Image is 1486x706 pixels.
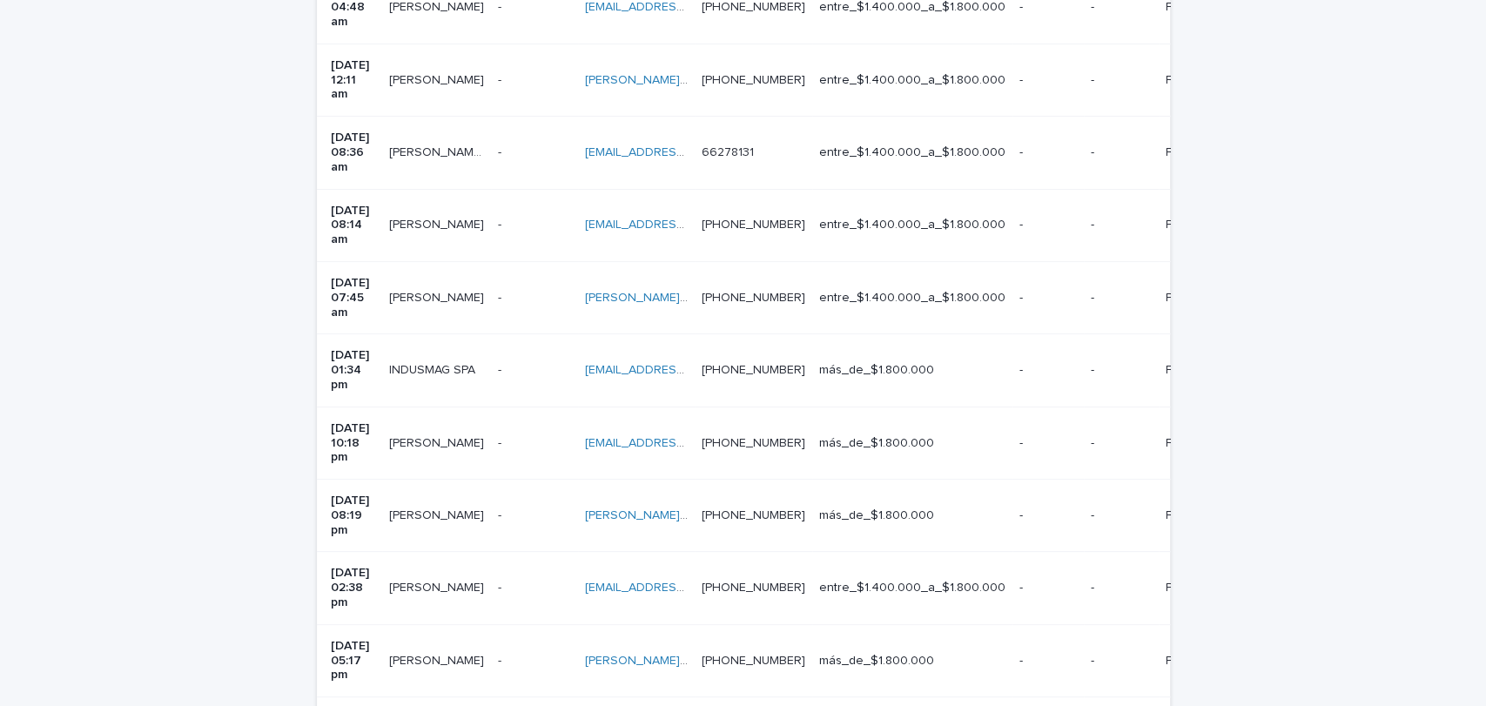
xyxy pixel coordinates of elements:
p: - [1019,581,1077,595]
p: María De Los Angeles Casanueva [389,142,487,160]
a: [EMAIL_ADDRESS][PERSON_NAME][DOMAIN_NAME] [585,146,877,158]
p: - [1091,508,1152,523]
p: más_de_$1.800.000 [819,508,1005,523]
p: entre_$1.400.000_a_$1.800.000 [819,581,1005,595]
p: - [1091,145,1152,160]
p: - [1019,218,1077,232]
a: [EMAIL_ADDRESS][DOMAIN_NAME] [585,582,782,594]
p: - [498,360,505,378]
a: [PHONE_NUMBER] [702,1,805,13]
p: [DATE] 01:34 pm [331,348,375,392]
p: [DATE] 08:19 pm [331,494,375,537]
p: - [1091,363,1152,378]
p: Cathy Cifuentes [389,650,487,669]
p: - [498,70,505,88]
p: [DATE] 05:17 pm [331,639,375,682]
p: - [498,214,505,232]
p: - [1019,654,1077,669]
p: entre_$1.400.000_a_$1.800.000 [819,218,1005,232]
p: Facebook [1166,287,1225,306]
p: Facebook [1166,360,1225,378]
p: entre_$1.400.000_a_$1.800.000 [819,145,1005,160]
a: [PERSON_NAME][EMAIL_ADDRESS][PERSON_NAME][PERSON_NAME][DOMAIN_NAME] [585,509,1066,521]
p: Facebook [1166,433,1225,451]
p: Facebook [1166,70,1225,88]
p: [DATE] 10:18 pm [331,421,375,465]
a: [PERSON_NAME][EMAIL_ADDRESS][PERSON_NAME][DOMAIN_NAME] [585,74,972,86]
p: - [1091,436,1152,451]
p: [DATE] 07:45 am [331,276,375,319]
p: Facebook [1166,577,1225,595]
p: - [1019,436,1077,451]
p: más_de_$1.800.000 [819,654,1005,669]
p: - [1019,291,1077,306]
p: [DATE] 08:14 am [331,204,375,247]
p: Jacqueline Cuevas Gomez [389,577,487,595]
p: INDUSMAG SPA [389,360,479,378]
p: Paulina Molina [389,70,487,88]
p: - [498,577,505,595]
p: Paulina Ávila Almonacid [389,505,487,523]
p: entre_$1.400.000_a_$1.800.000 [819,73,1005,88]
a: [PHONE_NUMBER] [702,437,805,449]
a: [PERSON_NAME][EMAIL_ADDRESS][PERSON_NAME][PERSON_NAME][DOMAIN_NAME] [585,292,1066,304]
p: Facebook [1166,650,1225,669]
p: Manuel Aránguiz morales [389,214,487,232]
p: - [1091,73,1152,88]
p: - [498,505,505,523]
a: [PHONE_NUMBER] [702,292,805,304]
a: [EMAIL_ADDRESS][DOMAIN_NAME] [585,437,782,449]
p: - [1091,654,1152,669]
p: - [1019,363,1077,378]
p: - [1019,508,1077,523]
p: entre_$1.400.000_a_$1.800.000 [819,291,1005,306]
a: [PERSON_NAME][EMAIL_ADDRESS][PERSON_NAME][DOMAIN_NAME] [585,655,972,667]
a: [EMAIL_ADDRESS][DOMAIN_NAME] [585,219,782,231]
p: más_de_$1.800.000 [819,436,1005,451]
p: [DATE] 08:36 am [331,131,375,174]
p: - [1019,73,1077,88]
p: - [498,142,505,160]
a: [PHONE_NUMBER] [702,655,805,667]
p: [DATE] 12:11 am [331,58,375,102]
p: - [1019,145,1077,160]
p: - [498,433,505,451]
a: [PHONE_NUMBER] [702,509,805,521]
p: - [1091,291,1152,306]
a: [PHONE_NUMBER] [702,74,805,86]
a: [PHONE_NUMBER] [702,582,805,594]
p: victor gomez mansilla [389,433,487,451]
p: Facebook [1166,214,1225,232]
p: - [1091,218,1152,232]
p: - [1091,581,1152,595]
a: 66278131 [702,146,754,158]
p: Facebook [1166,142,1225,160]
a: [EMAIL_ADDRESS][DOMAIN_NAME] [585,1,782,13]
p: Facebook [1166,505,1225,523]
a: [EMAIL_ADDRESS][DOMAIN_NAME] [585,364,782,376]
p: Alejandro Aguilera Gomez [389,287,487,306]
a: [PHONE_NUMBER] [702,364,805,376]
p: - [498,287,505,306]
a: [PHONE_NUMBER] [702,219,805,231]
p: más_de_$1.800.000 [819,363,1005,378]
p: [DATE] 02:38 pm [331,566,375,609]
p: - [498,650,505,669]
